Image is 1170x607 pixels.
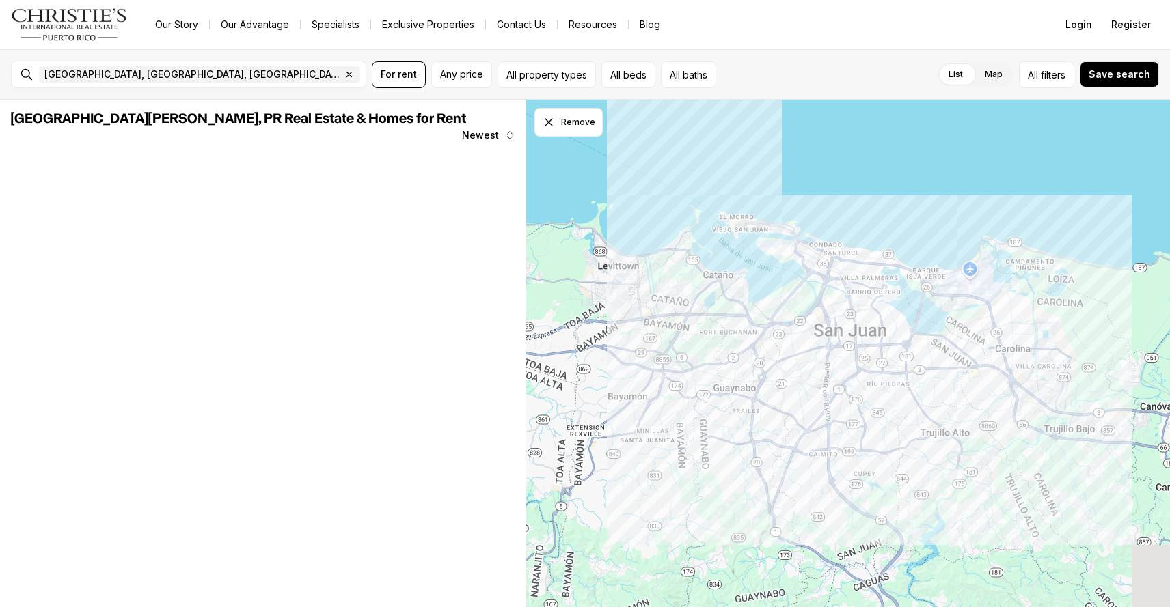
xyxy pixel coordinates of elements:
span: Any price [440,69,483,80]
img: logo [11,8,128,41]
a: Our Story [144,15,209,34]
button: All beds [601,61,655,88]
button: Allfilters [1019,61,1074,88]
button: Login [1057,11,1100,38]
span: Login [1065,19,1092,30]
button: All property types [498,61,596,88]
label: Map [974,62,1013,87]
span: [GEOGRAPHIC_DATA][PERSON_NAME], PR Real Estate & Homes for Rent [11,112,466,126]
button: Register [1103,11,1159,38]
button: Save search [1080,61,1159,87]
button: For rent [372,61,426,88]
button: Any price [431,61,492,88]
span: Save search [1089,69,1150,80]
a: Specialists [301,15,370,34]
span: For rent [381,69,417,80]
a: Exclusive Properties [371,15,485,34]
span: All [1028,68,1038,82]
span: [GEOGRAPHIC_DATA], [GEOGRAPHIC_DATA], [GEOGRAPHIC_DATA] [44,69,341,80]
span: filters [1041,68,1065,82]
button: Contact Us [486,15,557,34]
a: Blog [629,15,671,34]
span: Register [1111,19,1151,30]
button: All baths [661,61,716,88]
label: List [938,62,974,87]
a: Our Advantage [210,15,300,34]
button: Newest [454,122,523,149]
span: Newest [462,130,499,141]
a: Resources [558,15,628,34]
button: Dismiss drawing [534,108,603,137]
